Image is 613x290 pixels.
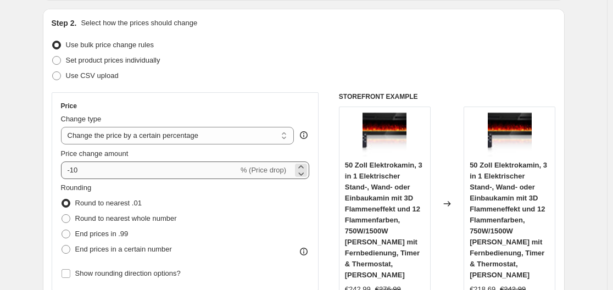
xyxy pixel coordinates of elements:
p: Select how the prices should change [81,18,197,29]
span: Change type [61,115,102,123]
span: End prices in a certain number [75,245,172,253]
span: Round to nearest whole number [75,214,177,222]
span: Price change amount [61,149,129,158]
span: 50 Zoll Elektrokamin, 3 in 1 Elektrischer Stand-, Wand- oder Einbaukamin mit 3D Flammeneffekt und... [470,161,547,279]
span: % (Price drop) [241,166,286,174]
h6: STOREFRONT EXAMPLE [339,92,556,101]
span: Set product prices individually [66,56,160,64]
h3: Price [61,102,77,110]
img: 610ps4iQzFL_80x.jpg [488,113,532,157]
div: help [298,130,309,141]
span: Round to nearest .01 [75,199,142,207]
span: 50 Zoll Elektrokamin, 3 in 1 Elektrischer Stand-, Wand- oder Einbaukamin mit 3D Flammeneffekt und... [345,161,422,279]
span: Rounding [61,183,92,192]
span: Use bulk price change rules [66,41,154,49]
h2: Step 2. [52,18,77,29]
input: -15 [61,161,238,179]
span: End prices in .99 [75,230,129,238]
span: Use CSV upload [66,71,119,80]
img: 610ps4iQzFL_80x.jpg [363,113,406,157]
span: Show rounding direction options? [75,269,181,277]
